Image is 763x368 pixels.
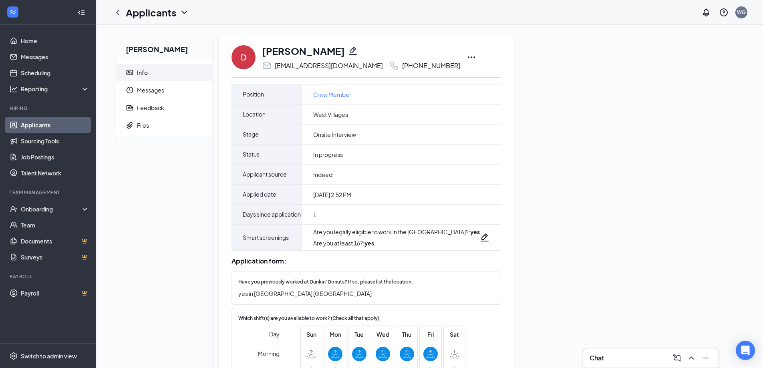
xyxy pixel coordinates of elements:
[423,330,438,339] span: Fri
[313,151,343,159] span: In progress
[672,353,682,363] svg: ComposeMessage
[10,273,88,280] div: Payroll
[275,62,383,70] div: [EMAIL_ADDRESS][DOMAIN_NAME]
[313,191,351,199] span: [DATE] 2:52 PM
[116,34,212,60] h2: [PERSON_NAME]
[179,8,189,17] svg: ChevronDown
[243,228,289,247] span: Smart screenings
[313,239,480,247] div: Are you at least 16? :
[21,149,89,165] a: Job Postings
[269,330,280,338] span: Day
[389,61,399,70] svg: Phone
[21,33,89,49] a: Home
[137,68,148,76] div: Info
[10,85,18,93] svg: Analysis
[21,165,89,181] a: Talent Network
[243,145,260,164] span: Status
[364,239,374,247] strong: yes
[241,52,247,63] div: D
[21,233,89,249] a: DocumentsCrown
[699,352,712,364] button: Minimize
[470,228,480,235] strong: yes
[304,330,318,339] span: Sun
[243,84,264,104] span: Position
[126,6,176,19] h1: Applicants
[313,228,480,236] div: Are you legally eligible to work in the [GEOGRAPHIC_DATA]? :
[21,133,89,149] a: Sourcing Tools
[126,121,134,129] svg: Paperclip
[352,330,366,339] span: Tue
[376,330,390,339] span: Wed
[21,285,89,301] a: PayrollCrown
[126,68,134,76] svg: ContactCard
[10,352,18,360] svg: Settings
[686,353,696,363] svg: ChevronUp
[670,352,683,364] button: ComposeMessage
[719,8,729,17] svg: QuestionInfo
[9,8,17,16] svg: WorkstreamLogo
[21,217,89,233] a: Team
[10,205,18,213] svg: UserCheck
[238,278,413,286] span: Have you previously worked at Dunkin' Donuts? If so, please list the location.
[21,65,89,81] a: Scheduling
[126,104,134,112] svg: Report
[21,117,89,133] a: Applicants
[737,9,746,16] div: WG
[348,46,358,56] svg: Pencil
[137,81,206,99] span: Messages
[590,354,604,362] h3: Chat
[736,341,755,360] div: Open Intercom Messenger
[243,125,259,144] span: Stage
[137,121,149,129] div: Files
[313,111,348,119] span: West Villages
[262,44,345,58] h1: [PERSON_NAME]
[701,8,711,17] svg: Notifications
[238,289,486,298] span: yes in [GEOGRAPHIC_DATA] [GEOGRAPHIC_DATA]
[402,62,460,70] div: [PHONE_NUMBER]
[313,211,316,219] span: 1
[116,99,212,117] a: ReportFeedback
[243,105,266,124] span: Location
[232,257,501,265] div: Application form:
[313,131,356,139] span: Onsite Interview
[77,8,85,16] svg: Collapse
[480,233,489,242] svg: Pencil
[243,165,287,184] span: Applicant source
[21,205,83,213] div: Onboarding
[21,49,89,65] a: Messages
[10,189,88,196] div: Team Management
[400,330,414,339] span: Thu
[116,64,212,81] a: ContactCardInfo
[328,330,342,339] span: Mon
[467,52,476,62] svg: Ellipses
[313,171,332,179] span: Indeed
[21,85,90,93] div: Reporting
[21,352,77,360] div: Switch to admin view
[701,353,711,363] svg: Minimize
[258,346,280,361] span: Morning
[116,117,212,134] a: PaperclipFiles
[262,61,272,70] svg: Email
[243,185,276,204] span: Applied date
[113,8,123,17] svg: ChevronLeft
[137,104,164,112] div: Feedback
[238,315,379,322] span: Which shift(s) are you available to work? (Check all that apply)
[447,330,462,339] span: Sat
[126,86,134,94] svg: Clock
[10,105,88,112] div: Hiring
[685,352,698,364] button: ChevronUp
[243,205,301,224] span: Days since application
[313,90,351,99] a: Crew Member
[116,81,212,99] a: ClockMessages
[21,249,89,265] a: SurveysCrown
